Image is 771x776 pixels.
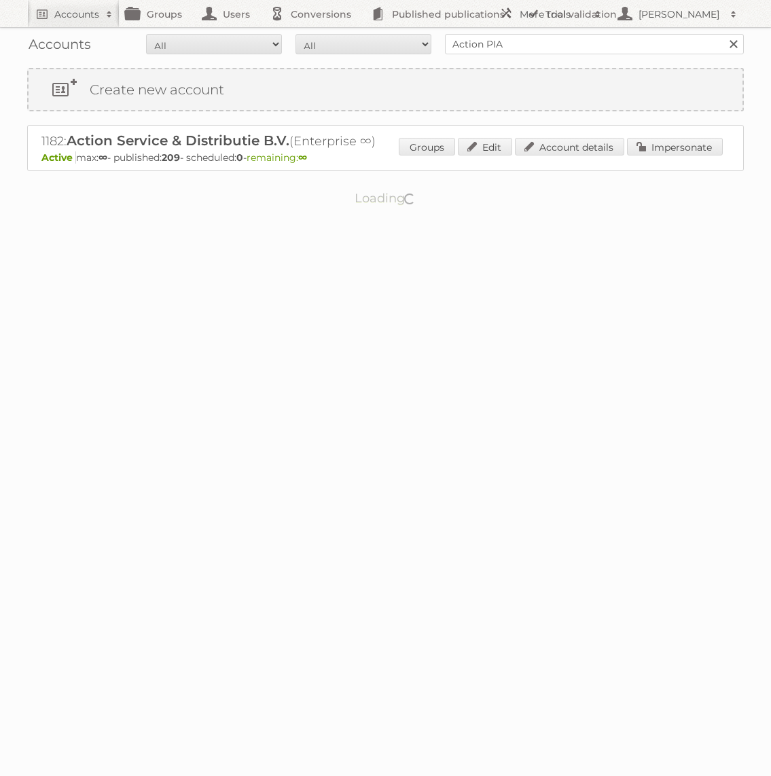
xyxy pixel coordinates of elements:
[458,138,512,155] a: Edit
[98,151,107,164] strong: ∞
[236,151,243,164] strong: 0
[41,151,76,164] span: Active
[41,132,517,150] h2: 1182: (Enterprise ∞)
[29,69,742,110] a: Create new account
[41,151,730,164] p: max: - published: - scheduled: -
[515,138,624,155] a: Account details
[54,7,99,21] h2: Accounts
[298,151,307,164] strong: ∞
[67,132,289,149] span: Action Service & Distributie B.V.
[162,151,180,164] strong: 209
[399,138,455,155] a: Groups
[312,185,459,212] p: Loading
[520,7,588,21] h2: More tools
[627,138,723,155] a: Impersonate
[635,7,723,21] h2: [PERSON_NAME]
[247,151,307,164] span: remaining:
